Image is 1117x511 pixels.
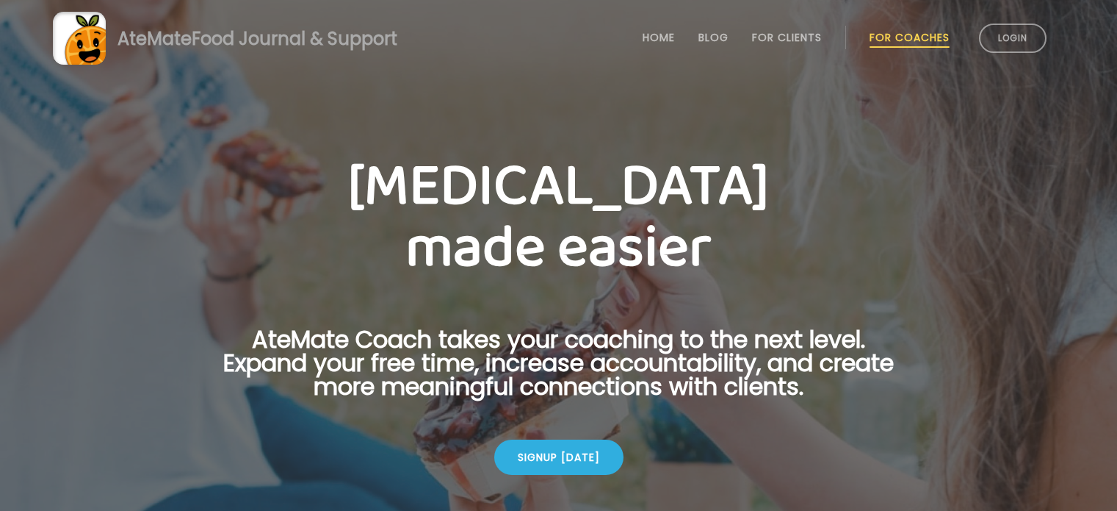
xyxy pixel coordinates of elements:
a: Login [979,24,1046,53]
div: AteMate [106,26,397,51]
h1: [MEDICAL_DATA] made easier [200,156,917,279]
div: Signup [DATE] [494,440,623,475]
a: For Coaches [870,32,950,43]
a: AteMateFood Journal & Support [53,12,1064,65]
a: Blog [698,32,729,43]
p: AteMate Coach takes your coaching to the next level. Expand your free time, increase accountabili... [200,328,917,416]
span: Food Journal & Support [192,26,397,51]
a: Home [643,32,675,43]
a: For Clients [752,32,822,43]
